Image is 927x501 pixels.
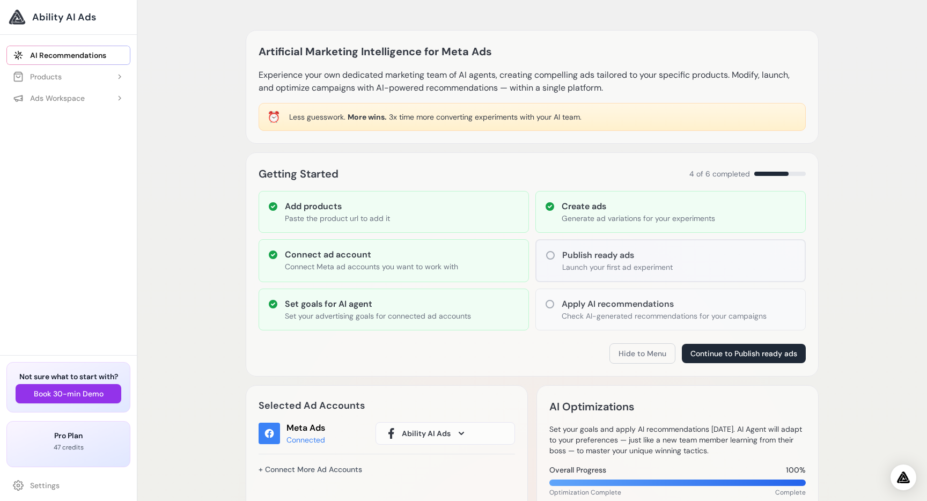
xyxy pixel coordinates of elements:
[6,67,130,86] button: Products
[259,165,339,182] h2: Getting Started
[16,430,121,441] h3: Pro Plan
[775,488,806,497] span: Complete
[549,488,621,497] span: Optimization Complete
[562,311,767,321] p: Check AI-generated recommendations for your campaigns
[348,112,387,122] span: More wins.
[562,262,673,272] p: Launch your first ad experiment
[549,398,634,415] h2: AI Optimizations
[562,298,767,311] h3: Apply AI recommendations
[285,261,458,272] p: Connect Meta ad accounts you want to work with
[562,249,673,262] h3: Publish ready ads
[891,465,916,490] div: Open Intercom Messenger
[549,465,606,475] span: Overall Progress
[682,344,806,363] button: Continue to Publish ready ads
[286,422,325,434] div: Meta Ads
[32,10,96,25] span: Ability AI Ads
[16,443,121,452] p: 47 credits
[285,311,471,321] p: Set your advertising goals for connected ad accounts
[267,109,281,124] div: ⏰
[259,69,806,94] p: Experience your own dedicated marketing team of AI agents, creating compelling ads tailored to yo...
[389,112,582,122] span: 3x time more converting experiments with your AI team.
[562,200,715,213] h3: Create ads
[13,93,85,104] div: Ads Workspace
[285,298,471,311] h3: Set goals for AI agent
[402,428,451,439] span: Ability AI Ads
[285,248,458,261] h3: Connect ad account
[289,112,345,122] span: Less guesswork.
[259,43,492,60] h1: Artificial Marketing Intelligence for Meta Ads
[689,168,750,179] span: 4 of 6 completed
[285,213,390,224] p: Paste the product url to add it
[562,213,715,224] p: Generate ad variations for your experiments
[13,71,62,82] div: Products
[6,46,130,65] a: AI Recommendations
[9,9,128,26] a: Ability AI Ads
[286,434,325,445] div: Connected
[609,343,675,364] button: Hide to Menu
[6,476,130,495] a: Settings
[376,422,515,445] button: Ability AI Ads
[16,384,121,403] button: Book 30-min Demo
[549,424,806,456] p: Set your goals and apply AI recommendations [DATE]. AI Agent will adapt to your preferences — jus...
[6,89,130,108] button: Ads Workspace
[259,398,515,413] h2: Selected Ad Accounts
[259,460,362,478] a: + Connect More Ad Accounts
[786,465,806,475] span: 100%
[16,371,121,382] h3: Not sure what to start with?
[285,200,390,213] h3: Add products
